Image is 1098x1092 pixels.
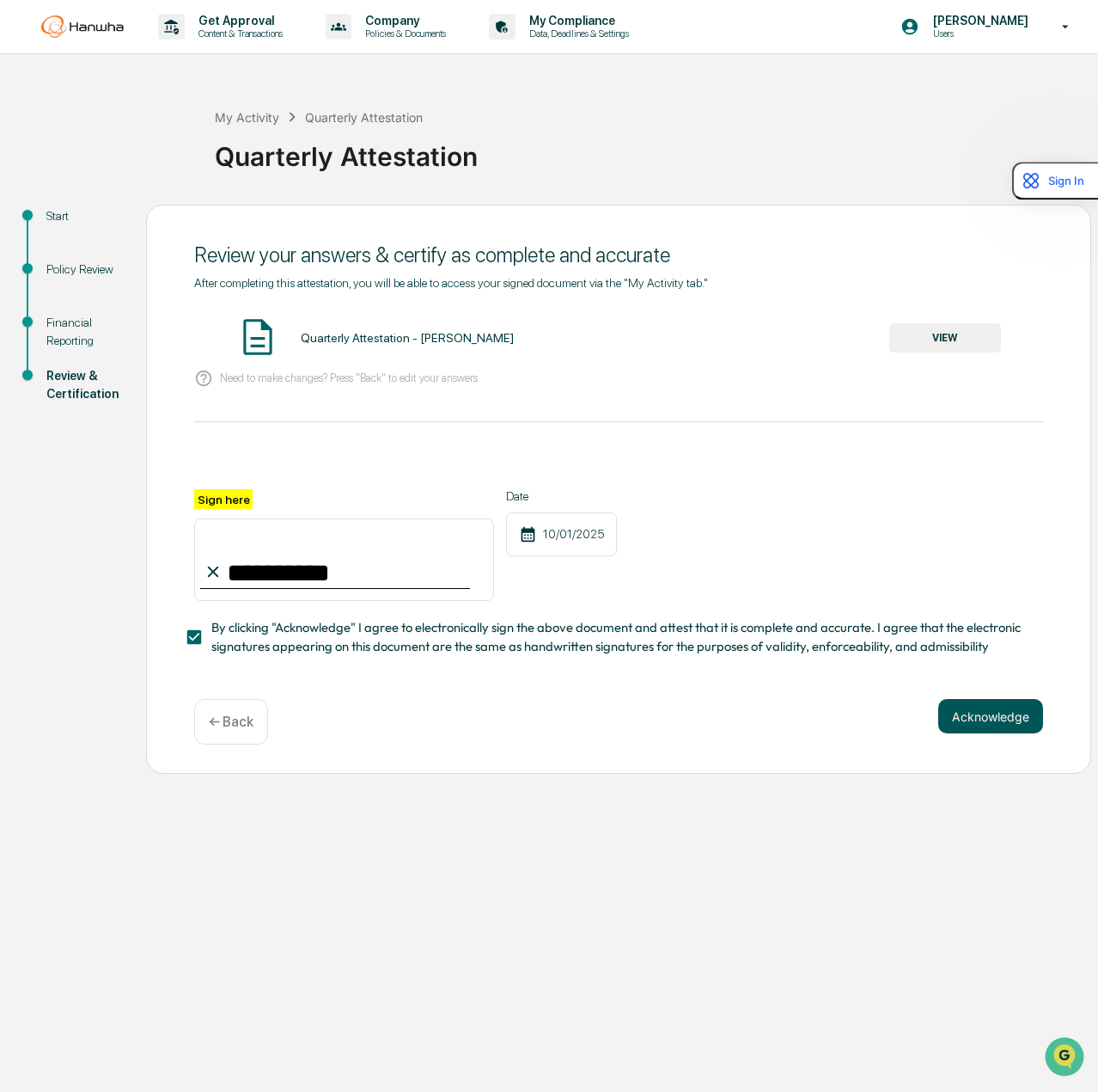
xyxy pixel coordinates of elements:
[515,28,637,40] p: Data, Deadlines & Settings
[194,489,253,509] label: Sign here
[34,248,108,266] span: Data Lookup
[938,699,1043,733] button: Acknowledge
[211,618,1029,657] span: By clicking "Acknowledge" I agree to electronically sign the above document and attest that it is...
[34,216,111,233] span: Preclearance
[118,209,220,240] a: 🗄️Attestations
[185,14,291,28] p: Get Approval
[506,512,617,556] div: 10/01/2025
[185,28,291,40] p: Content & Transactions
[46,207,119,225] div: Start
[17,35,313,63] p: How can we help?
[17,218,31,231] div: 🖐️
[351,14,454,28] p: Company
[46,261,119,279] div: Policy Review
[351,28,454,40] p: Policies & Documents
[305,110,423,125] div: Quarterly Attestation
[292,136,313,156] button: Start new chat
[515,14,637,28] p: My Compliance
[125,218,138,231] div: 🗄️
[889,323,1001,353] button: VIEW
[194,242,1043,267] div: Review your answers & certify as complete and accurate
[1043,1035,1089,1082] iframe: Open customer support
[194,276,708,290] span: After completing this attestation, you will be able to access your signed document via the "My Ac...
[506,489,617,503] label: Date
[215,110,279,125] div: My Activity
[10,209,118,240] a: 🖐️Preclearance
[919,28,1037,40] p: Users
[58,131,282,148] div: Start new chat
[17,250,31,264] div: 🔎
[58,148,217,162] div: We're available if you need us!
[919,14,1037,28] p: [PERSON_NAME]
[17,131,48,162] img: 1746055101610-c473b297-6a78-478c-a979-82029cc54cd1
[209,714,253,730] p: ← Back
[46,314,119,350] div: Financial Reporting
[41,15,124,38] img: logo
[46,367,119,403] div: Review & Certification
[171,291,208,304] span: Pylon
[10,242,115,273] a: 🔎Data Lookup
[215,127,1089,172] div: Quarterly Attestation
[236,316,279,359] img: Document Icon
[142,216,213,233] span: Attestations
[121,290,208,304] a: Powered byPylon
[220,371,478,384] p: Need to make changes? Press "Back" to edit your answers
[301,331,514,345] div: Quarterly Attestation - [PERSON_NAME]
